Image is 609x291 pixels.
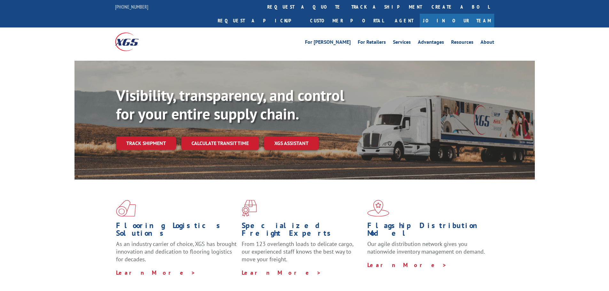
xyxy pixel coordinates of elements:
a: Agent [388,14,420,27]
p: From 123 overlength loads to delicate cargo, our experienced staff knows the best way to move you... [242,240,363,269]
a: XGS ASSISTANT [264,136,319,150]
a: Learn More > [116,269,196,276]
a: Request a pickup [213,14,305,27]
a: Calculate transit time [181,136,259,150]
h1: Flagship Distribution Model [367,222,488,240]
h1: Flooring Logistics Solutions [116,222,237,240]
a: [PHONE_NUMBER] [115,4,148,10]
span: As an industry carrier of choice, XGS has brought innovation and dedication to flooring logistics... [116,240,237,263]
a: Join Our Team [420,14,494,27]
span: Our agile distribution network gives you nationwide inventory management on demand. [367,240,485,255]
b: Visibility, transparency, and control for your entire supply chain. [116,85,344,124]
a: Learn More > [367,261,447,269]
a: Learn More > [242,269,321,276]
a: Customer Portal [305,14,388,27]
img: xgs-icon-total-supply-chain-intelligence-red [116,200,136,217]
a: Advantages [418,40,444,47]
a: Services [393,40,411,47]
h1: Specialized Freight Experts [242,222,363,240]
img: xgs-icon-focused-on-flooring-red [242,200,257,217]
a: For Retailers [358,40,386,47]
a: About [480,40,494,47]
img: xgs-icon-flagship-distribution-model-red [367,200,389,217]
a: For [PERSON_NAME] [305,40,351,47]
a: Track shipment [116,136,176,150]
a: Resources [451,40,473,47]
